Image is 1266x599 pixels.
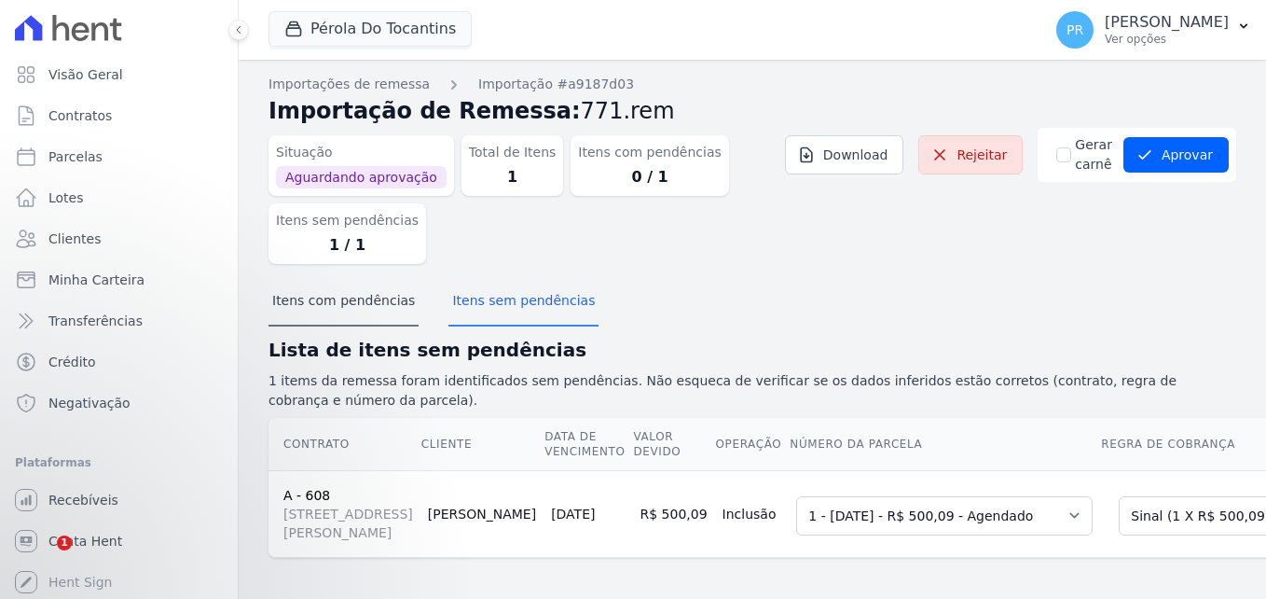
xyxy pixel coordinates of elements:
[48,188,84,207] span: Lotes
[48,394,131,412] span: Negativação
[420,470,544,557] td: [PERSON_NAME]
[48,312,143,330] span: Transferências
[276,234,419,257] dd: 1 / 1
[581,98,675,124] span: 771.rem
[1105,32,1229,47] p: Ver opções
[469,166,557,188] dd: 1
[276,143,447,162] dt: Situação
[578,166,721,188] dd: 0 / 1
[268,11,472,47] button: Pérola Do Tocantins
[1075,135,1112,174] label: Gerar carnê
[1123,137,1229,173] button: Aprovar
[14,409,387,549] iframe: Intercom notifications mensagem
[48,65,123,84] span: Visão Geral
[268,75,1236,94] nav: Breadcrumb
[448,278,599,327] button: Itens sem pendências
[48,271,144,289] span: Minha Carteira
[7,97,230,134] a: Contratos
[7,302,230,340] a: Transferências
[789,418,1100,471] th: Número da Parcela
[544,470,632,557] td: [DATE]
[633,418,715,471] th: Valor devido
[633,470,715,557] td: R$ 500,09
[268,278,419,327] button: Itens com pendências
[7,481,230,519] a: Recebíveis
[19,536,63,580] iframe: Intercom live chat
[7,138,230,175] a: Parcelas
[48,353,96,371] span: Crédito
[57,536,72,550] span: 1
[276,166,447,188] span: Aguardando aprovação
[918,135,1023,174] a: Rejeitar
[7,179,230,216] a: Lotes
[268,94,1236,128] h2: Importação de Remessa:
[268,75,430,94] a: Importações de remessa
[48,106,112,125] span: Contratos
[1105,13,1229,32] p: [PERSON_NAME]
[715,470,790,557] td: Inclusão
[544,418,632,471] th: Data de Vencimento
[7,343,230,381] a: Crédito
[48,147,103,166] span: Parcelas
[7,522,230,560] a: Conta Hent
[7,384,230,422] a: Negativação
[7,261,230,299] a: Minha Carteira
[48,230,101,248] span: Clientes
[578,143,721,162] dt: Itens com pendências
[1066,23,1083,36] span: PR
[478,75,634,94] a: Importação #a9187d03
[7,220,230,258] a: Clientes
[1041,4,1266,56] button: PR [PERSON_NAME] Ver opções
[276,211,419,230] dt: Itens sem pendências
[785,135,904,174] a: Download
[7,56,230,93] a: Visão Geral
[268,336,1236,364] h2: Lista de itens sem pendências
[420,418,544,471] th: Cliente
[715,418,790,471] th: Operação
[469,143,557,162] dt: Total de Itens
[268,371,1236,411] p: 1 items da remessa foram identificados sem pendências. Não esqueca de verificar se os dados infer...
